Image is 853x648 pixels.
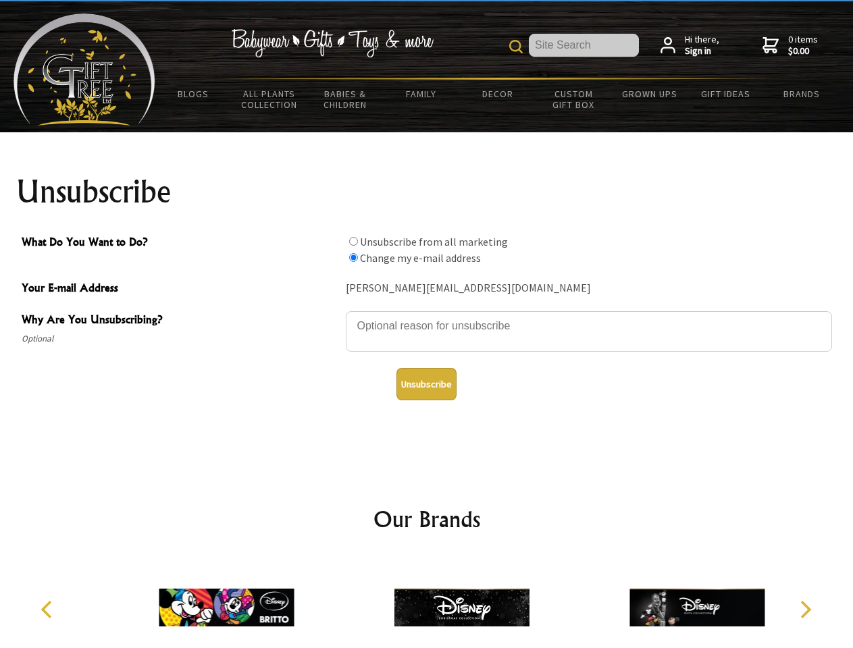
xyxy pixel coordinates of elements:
[790,595,820,624] button: Next
[688,80,764,108] a: Gift Ideas
[459,80,536,108] a: Decor
[685,45,719,57] strong: Sign in
[22,311,339,331] span: Why Are You Unsubscribing?
[788,33,818,57] span: 0 items
[360,235,508,248] label: Unsubscribe from all marketing
[346,278,832,299] div: [PERSON_NAME][EMAIL_ADDRESS][DOMAIN_NAME]
[22,234,339,253] span: What Do You Want to Do?
[34,595,63,624] button: Previous
[536,80,612,119] a: Custom Gift Box
[685,34,719,57] span: Hi there,
[27,503,827,535] h2: Our Brands
[155,80,232,108] a: BLOGS
[232,80,308,119] a: All Plants Collection
[346,311,832,352] textarea: Why Are You Unsubscribing?
[16,175,837,208] h1: Unsubscribe
[349,237,358,246] input: What Do You Want to Do?
[396,368,457,400] button: Unsubscribe
[14,13,155,126] img: Babyware - Gifts - Toys and more...
[384,80,460,108] a: Family
[762,34,818,57] a: 0 items$0.00
[22,331,339,347] span: Optional
[661,34,719,57] a: Hi there,Sign in
[360,251,481,265] label: Change my e-mail address
[509,40,523,53] img: product search
[788,45,818,57] strong: $0.00
[349,253,358,262] input: What Do You Want to Do?
[764,80,840,108] a: Brands
[231,29,434,57] img: Babywear - Gifts - Toys & more
[611,80,688,108] a: Grown Ups
[307,80,384,119] a: Babies & Children
[22,279,339,299] span: Your E-mail Address
[529,34,639,57] input: Site Search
